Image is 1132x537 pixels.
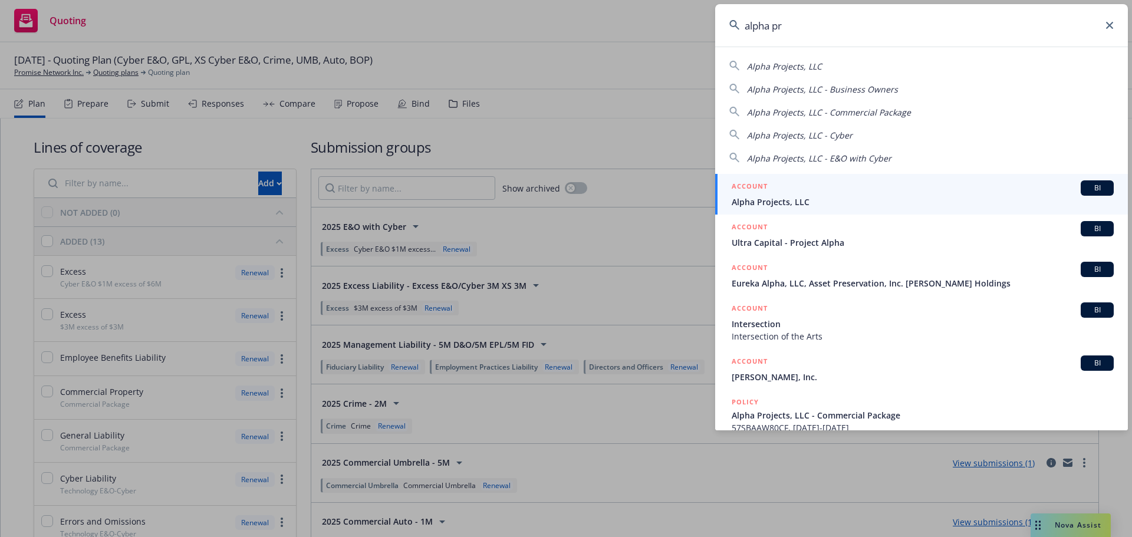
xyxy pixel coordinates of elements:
span: Alpha Projects, LLC - Commercial Package [747,107,911,118]
span: Alpha Projects, LLC - Commercial Package [732,409,1114,421]
span: BI [1085,358,1109,368]
a: POLICYAlpha Projects, LLC - Commercial Package57SBAAW80CF, [DATE]-[DATE] [715,390,1128,440]
span: Alpha Projects, LLC [747,61,822,72]
h5: ACCOUNT [732,262,768,276]
a: ACCOUNTBIIntersectionIntersection of the Arts [715,296,1128,349]
span: Alpha Projects, LLC - E&O with Cyber [747,153,891,164]
h5: ACCOUNT [732,180,768,195]
h5: ACCOUNT [732,302,768,317]
span: BI [1085,223,1109,234]
span: Alpha Projects, LLC - Business Owners [747,84,898,95]
span: BI [1085,183,1109,193]
span: Ultra Capital - Project Alpha [732,236,1114,249]
a: ACCOUNTBIUltra Capital - Project Alpha [715,215,1128,255]
h5: ACCOUNT [732,355,768,370]
span: Alpha Projects, LLC [732,196,1114,208]
span: Intersection of the Arts [732,330,1114,342]
span: BI [1085,264,1109,275]
span: BI [1085,305,1109,315]
span: Eureka Alpha, LLC, Asset Preservation, Inc. [PERSON_NAME] Holdings [732,277,1114,289]
h5: ACCOUNT [732,221,768,235]
span: Intersection [732,318,1114,330]
span: 57SBAAW80CF, [DATE]-[DATE] [732,421,1114,434]
span: Alpha Projects, LLC - Cyber [747,130,853,141]
a: ACCOUNTBIAlpha Projects, LLC [715,174,1128,215]
h5: POLICY [732,396,759,408]
a: ACCOUNTBI[PERSON_NAME], Inc. [715,349,1128,390]
a: ACCOUNTBIEureka Alpha, LLC, Asset Preservation, Inc. [PERSON_NAME] Holdings [715,255,1128,296]
span: [PERSON_NAME], Inc. [732,371,1114,383]
input: Search... [715,4,1128,47]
